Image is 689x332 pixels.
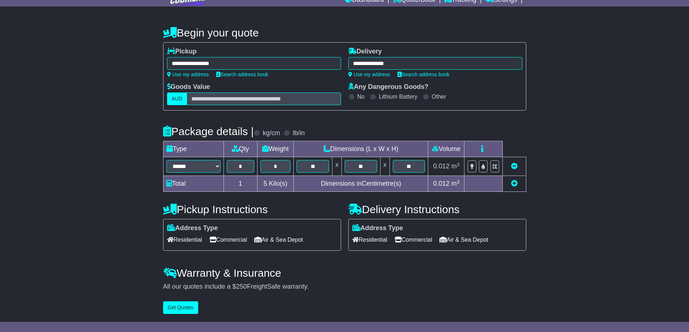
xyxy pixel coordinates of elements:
a: Use my address [348,72,390,77]
h4: Pickup Instructions [163,203,341,215]
span: Air & Sea Depot [439,234,488,245]
h4: Warranty & Insurance [163,267,526,279]
label: No [357,93,365,100]
span: Commercial [395,234,432,245]
td: Weight [257,141,294,157]
a: Search address book [397,72,450,77]
td: 1 [224,176,257,192]
span: 250 [236,283,247,290]
span: m [451,180,460,187]
td: Dimensions (L x W x H) [294,141,428,157]
span: Commercial [209,234,247,245]
div: All our quotes include a $ FreightSafe warranty. [163,283,526,291]
label: lb/in [293,129,305,137]
td: Qty [224,141,257,157]
span: 0.012 [433,180,450,187]
h4: Package details | [163,125,254,137]
a: Search address book [216,72,268,77]
label: Address Type [167,224,218,232]
label: Goods Value [167,83,210,91]
td: Total [163,176,224,192]
span: Residential [167,234,202,245]
a: Remove this item [511,163,518,170]
label: Pickup [167,48,197,56]
td: x [332,157,342,176]
span: 5 [263,180,267,187]
span: 0.012 [433,163,450,170]
sup: 3 [457,162,460,167]
td: Dimensions in Centimetre(s) [294,176,428,192]
button: Get Quotes [163,301,199,314]
a: Use my address [167,72,209,77]
span: m [451,163,460,170]
label: Delivery [348,48,382,56]
h4: Begin your quote [163,27,526,39]
td: x [380,157,390,176]
label: AUD [167,92,187,105]
label: Other [432,93,446,100]
a: Add new item [511,180,518,187]
td: Type [163,141,224,157]
label: Any Dangerous Goods? [348,83,429,91]
label: Address Type [352,224,403,232]
sup: 3 [457,179,460,185]
h4: Delivery Instructions [348,203,526,215]
span: Residential [352,234,387,245]
td: Kilo(s) [257,176,294,192]
span: Air & Sea Depot [254,234,303,245]
td: Volume [428,141,464,157]
label: kg/cm [263,129,280,137]
label: Lithium Battery [379,93,417,100]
